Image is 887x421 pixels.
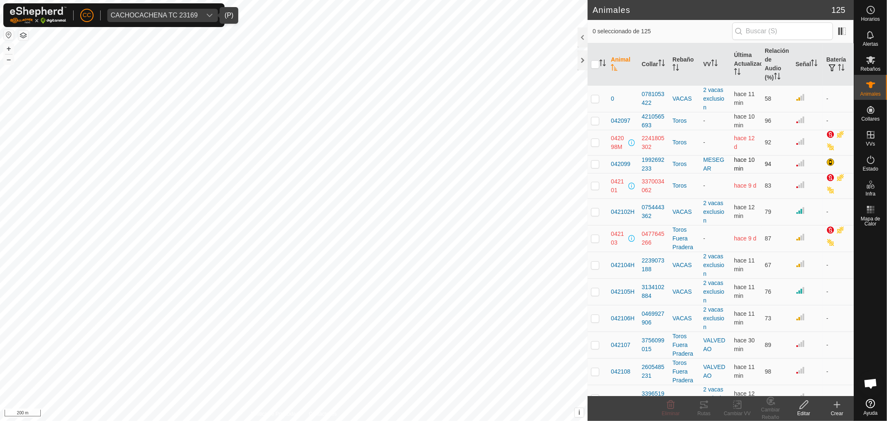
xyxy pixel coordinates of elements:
div: Toros [672,160,697,168]
span: 042103 [611,230,627,247]
span: 83 [765,182,771,189]
h2: Animales [593,5,832,15]
button: i [575,408,584,417]
button: Restablecer Mapa [4,30,14,40]
p-sorticon: Activar para ordenar [774,74,781,81]
span: VVs [866,141,875,146]
div: Toros [672,181,697,190]
span: 23 sept 2025, 10:29 [734,113,755,129]
span: 042109H [611,394,635,403]
div: 0477645266 [642,230,666,247]
div: 1992692233 [642,156,666,173]
td: - [823,252,854,278]
td: - [823,85,854,112]
span: 87 [765,235,771,242]
span: 042097 [611,116,630,125]
p-sorticon: Activar para ordenar [611,65,618,72]
a: 2 vacas exclusion [703,386,724,410]
a: 2 vacas exclusion [703,280,724,304]
a: 2 vacas exclusion [703,306,724,330]
p-sorticon: Activar para ordenar [734,69,741,76]
td: - [823,198,854,225]
div: 2241805302 [642,134,666,151]
p-sorticon: Activar para ordenar [672,65,679,72]
img: Intensidad de Señal [796,206,805,215]
button: Capas del Mapa [18,30,28,40]
span: 11 sept 2025, 1:58 [734,135,755,150]
a: Contáctenos [309,410,337,418]
span: 042099 [611,160,630,168]
span: 67 [765,262,771,268]
div: Cambiar Rebaño [754,406,787,421]
div: Toros [672,116,697,125]
a: VALVEDAO [703,337,725,352]
th: Batería [823,43,854,86]
span: 23 sept 2025, 10:27 [734,204,755,219]
img: Intensidad de Señal [796,136,805,146]
img: Intensidad de Señal [796,285,805,295]
div: Toros Fuera Pradera [672,359,697,385]
div: 3396519246 [642,389,666,407]
img: Intensidad de Señal [796,158,805,168]
div: Toros [672,138,697,147]
span: Eliminar [662,411,679,416]
span: 042098M [611,134,627,151]
span: 042101 [611,177,627,195]
td: - [823,358,854,385]
a: Ayuda [854,396,887,419]
div: 3756099015 [642,336,666,354]
div: 3370034062 [642,177,666,195]
span: 042106H [611,314,635,323]
img: Intensidad de Señal [796,92,805,102]
span: 042108 [611,367,630,376]
span: Infra [865,191,875,196]
span: 94 [765,161,771,167]
div: 2239073188 [642,256,666,274]
img: Intensidad de Señal [796,115,805,125]
span: 23 sept 2025, 10:09 [734,337,755,352]
span: Ayuda [864,411,878,416]
p-sorticon: Activar para ordenar [658,61,665,67]
span: i [578,409,580,416]
span: 14 sept 2025, 1:59 [734,182,756,189]
img: Logo Gallagher [10,7,67,24]
p-sorticon: Activar para ordenar [599,61,606,67]
th: Última Actualización [731,43,761,86]
div: 4210565693 [642,112,666,130]
app-display-virtual-paddock-transition: - [703,182,705,189]
td: - [823,305,854,332]
span: 98 [765,368,771,375]
div: 0469927906 [642,310,666,327]
img: Intensidad de Señal [796,232,805,242]
span: 92 [765,139,771,146]
span: 0 seleccionado de 125 [593,27,732,36]
span: Rebaños [860,67,880,72]
th: Animal [608,43,638,86]
img: Intensidad de Señal [796,180,805,190]
div: Chat abierto [858,371,883,396]
span: CC [83,11,91,20]
span: 23 sept 2025, 10:28 [734,364,755,379]
span: 042104H [611,261,635,270]
div: 0781053422 [642,90,666,107]
span: 89 [765,342,771,348]
span: 58 [765,95,771,102]
div: dropdown trigger [201,9,218,22]
span: 23 sept 2025, 10:28 [734,91,755,106]
span: 23 sept 2025, 10:29 [734,156,755,172]
img: Intensidad de Señal [796,392,805,402]
div: 0754443362 [642,203,666,220]
td: - [823,278,854,305]
p-sorticon: Activar para ordenar [838,65,845,72]
div: VACAS [672,208,697,216]
a: 2 vacas exclusion [703,87,724,111]
div: 2605485231 [642,363,666,380]
span: 0 [611,94,614,103]
img: Intensidad de Señal [796,312,805,322]
img: Intensidad de Señal [796,365,805,375]
div: Cambiar VV [721,410,754,417]
img: Intensidad de Señal [796,259,805,269]
span: Animales [860,92,881,97]
span: 73 [765,315,771,322]
span: 76 [765,288,771,295]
